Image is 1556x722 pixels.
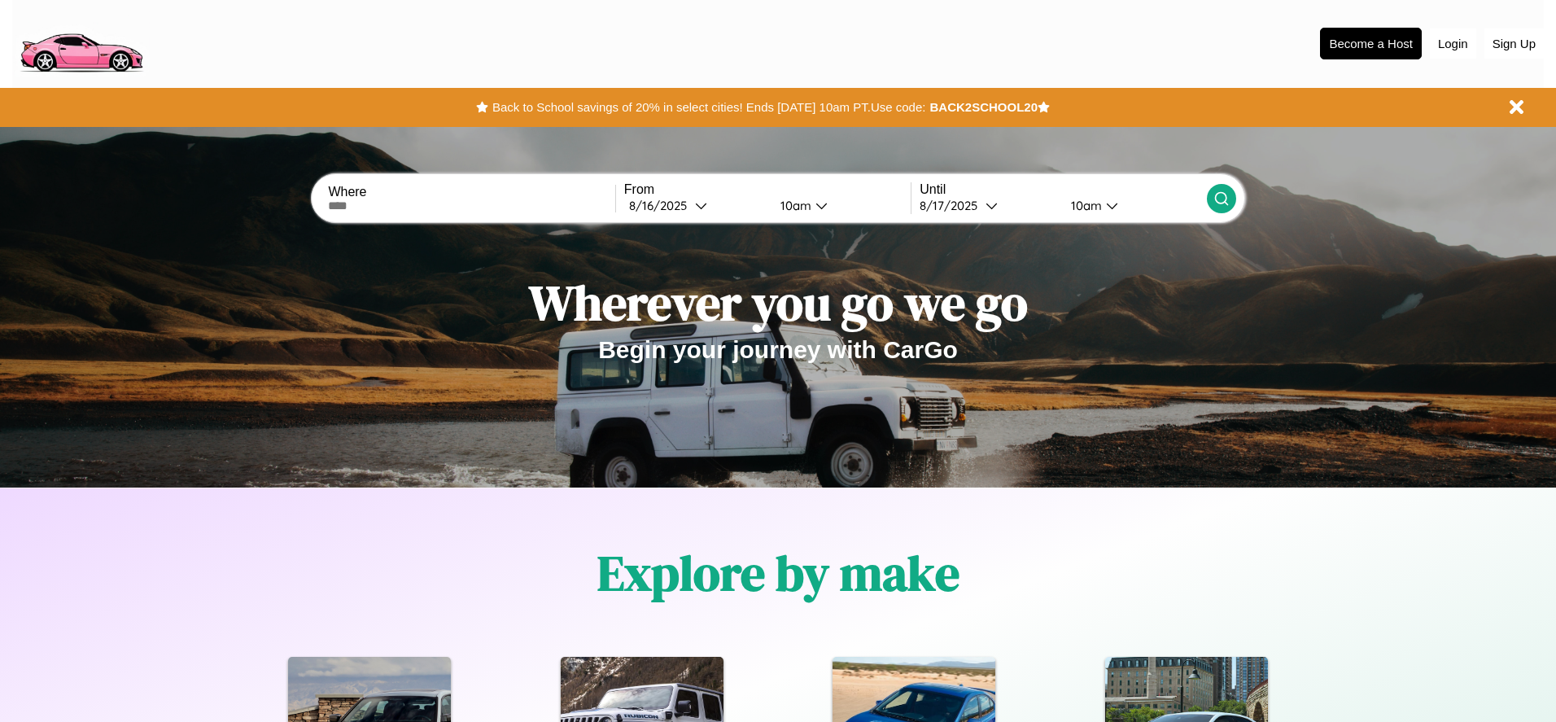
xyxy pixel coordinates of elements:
label: From [624,182,911,197]
img: logo [12,8,150,77]
label: Until [920,182,1206,197]
div: 10am [772,198,815,213]
label: Where [328,185,614,199]
button: 10am [767,197,911,214]
button: Back to School savings of 20% in select cities! Ends [DATE] 10am PT.Use code: [488,96,929,119]
div: 8 / 17 / 2025 [920,198,986,213]
div: 10am [1063,198,1106,213]
button: Sign Up [1484,28,1544,59]
button: Become a Host [1320,28,1422,59]
button: Login [1430,28,1476,59]
b: BACK2SCHOOL20 [929,100,1038,114]
h1: Explore by make [597,540,959,606]
div: 8 / 16 / 2025 [629,198,695,213]
button: 10am [1058,197,1206,214]
button: 8/16/2025 [624,197,767,214]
